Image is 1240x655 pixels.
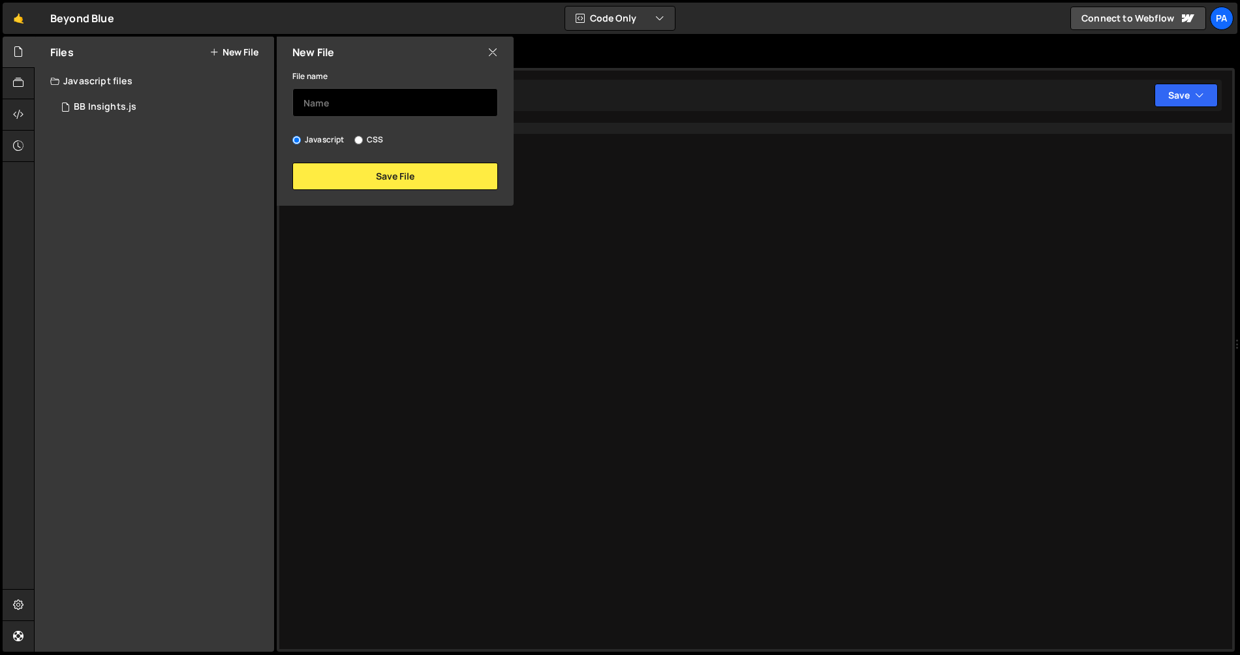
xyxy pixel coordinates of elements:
div: 16617/45241.js [50,94,274,120]
a: Connect to Webflow [1070,7,1206,30]
input: Javascript [292,136,301,144]
h2: New File [292,45,334,59]
div: Javascript files [35,68,274,94]
button: New File [209,47,258,57]
input: Name [292,88,498,117]
a: Pa [1210,7,1233,30]
div: BB Insights.js [74,101,136,113]
input: CSS [354,136,363,144]
label: Javascript [292,133,345,146]
label: CSS [354,133,383,146]
button: Code Only [565,7,675,30]
label: File name [292,70,328,83]
button: Save [1155,84,1218,107]
a: 🤙 [3,3,35,34]
h2: Files [50,45,74,59]
div: Beyond Blue [50,10,114,26]
button: Save File [292,163,498,190]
